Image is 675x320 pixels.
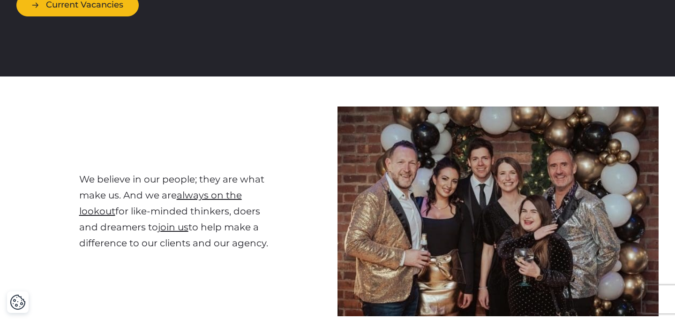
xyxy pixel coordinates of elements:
[337,107,659,317] img: Ponderosa Management
[79,171,275,251] p: We believe in our people; they are what make us. And we are for like-minded thinkers, doers and d...
[158,221,188,233] a: join us
[10,294,26,310] button: Cookie Settings
[10,294,26,310] img: Revisit consent button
